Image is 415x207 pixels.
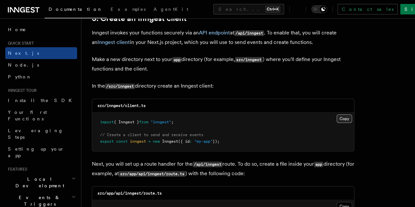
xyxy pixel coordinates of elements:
[150,2,192,18] a: AgentKit
[5,24,77,35] a: Home
[5,59,77,71] a: Node.js
[8,98,76,103] span: Install the SDK
[199,30,230,36] a: API endpoint
[100,139,114,144] span: export
[92,55,354,73] p: Make a new directory next to your directory (for example, ) where you'll define your Inngest func...
[5,47,77,59] a: Next.js
[154,7,188,12] span: AgentKit
[171,120,174,124] span: ;
[5,88,37,93] span: Inngest tour
[5,167,27,172] span: Features
[337,114,352,123] button: Copy
[235,57,262,63] code: src/inngest
[8,62,39,68] span: Node.js
[5,125,77,143] a: Leveraging Steps
[92,81,354,91] p: In the directory create an Inngest client:
[194,139,213,144] span: "my-app"
[153,139,160,144] span: new
[5,41,34,46] span: Quick start
[5,176,72,189] span: Local Development
[97,191,162,196] code: src/app/api/inngest/route.ts
[92,159,354,178] p: Next, you will set up a route handler for the route. To do so, create a file inside your director...
[314,162,323,167] code: app
[8,26,26,33] span: Home
[148,139,151,144] span: =
[119,171,185,177] code: src/app/api/inngest/route.ts
[100,133,203,137] span: // Create a client to send and receive events
[116,139,128,144] span: const
[178,139,190,144] span: ({ id
[234,31,264,36] code: /api/inngest
[5,173,77,192] button: Local Development
[265,6,280,12] kbd: Ctrl+K
[162,139,178,144] span: Inngest
[5,94,77,106] a: Install the SDK
[338,4,398,14] a: Contact sales
[92,28,354,47] p: Inngest invokes your functions securely via an at . To enable that, you will create an in your Ne...
[8,110,47,121] span: Your first Functions
[5,106,77,125] a: Your first Functions
[172,57,181,63] code: app
[139,120,148,124] span: from
[311,5,327,13] button: Toggle dark mode
[107,2,150,18] a: Examples
[111,7,146,12] span: Examples
[105,84,135,89] code: /src/inngest
[193,162,222,167] code: /api/inngest
[130,139,146,144] span: inngest
[8,128,63,140] span: Leveraging Steps
[97,103,146,108] code: src/inngest/client.ts
[5,71,77,83] a: Python
[49,7,103,12] span: Documentation
[8,51,39,56] span: Next.js
[45,2,107,18] a: Documentation
[8,146,64,158] span: Setting up your app
[213,4,284,14] button: Search...Ctrl+K
[5,143,77,161] a: Setting up your app
[100,120,114,124] span: import
[190,139,192,144] span: :
[8,74,32,79] span: Python
[151,120,171,124] span: "inngest"
[213,139,219,144] span: });
[114,120,139,124] span: { Inngest }
[97,39,130,45] a: Inngest client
